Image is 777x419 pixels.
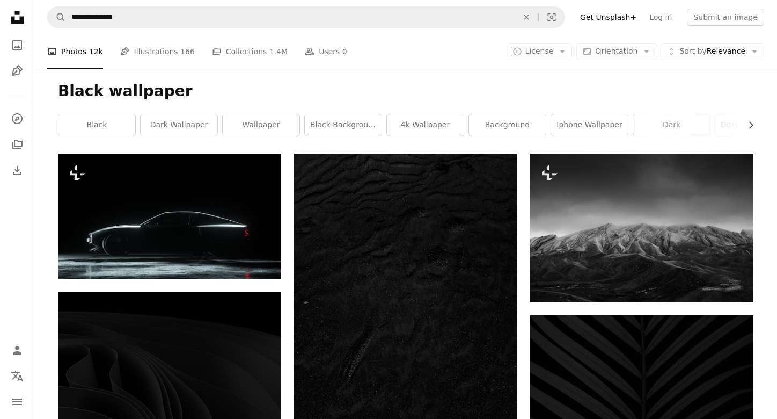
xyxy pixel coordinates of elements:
[6,391,28,413] button: Menu
[141,114,217,136] a: dark wallpaper
[180,46,195,57] span: 166
[223,114,299,136] a: wallpaper
[58,114,135,136] a: black
[269,46,288,57] span: 1.4M
[6,339,28,361] a: Log in / Sign up
[741,114,753,136] button: scroll list to the right
[48,7,66,27] button: Search Unsplash
[6,365,28,387] button: Language
[387,114,464,136] a: 4k wallpaper
[576,43,656,60] button: Orientation
[6,108,28,129] a: Explore
[294,316,517,326] a: a black and white photo of water and sand
[58,211,281,221] a: a car parked in the dark with its lights on
[661,43,764,60] button: Sort byRelevance
[530,154,753,302] img: a black and white photo of a mountain range
[6,34,28,56] a: Photos
[342,46,347,57] span: 0
[679,47,706,55] span: Sort by
[58,154,281,279] img: a car parked in the dark with its lights on
[643,9,678,26] a: Log in
[6,160,28,181] a: Download History
[469,114,546,136] a: background
[687,9,764,26] button: Submit an image
[679,46,745,57] span: Relevance
[633,114,710,136] a: dark
[58,82,753,101] h1: Black wallpaper
[530,223,753,233] a: a black and white photo of a mountain range
[305,114,382,136] a: black background
[595,47,637,55] span: Orientation
[515,7,538,27] button: Clear
[305,34,347,69] a: Users 0
[212,34,288,69] a: Collections 1.4M
[551,114,628,136] a: iphone wallpaper
[574,9,643,26] a: Get Unsplash+
[47,6,565,28] form: Find visuals sitewide
[120,34,195,69] a: Illustrations 166
[507,43,573,60] button: License
[525,47,554,55] span: License
[539,7,565,27] button: Visual search
[6,60,28,82] a: Illustrations
[6,134,28,155] a: Collections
